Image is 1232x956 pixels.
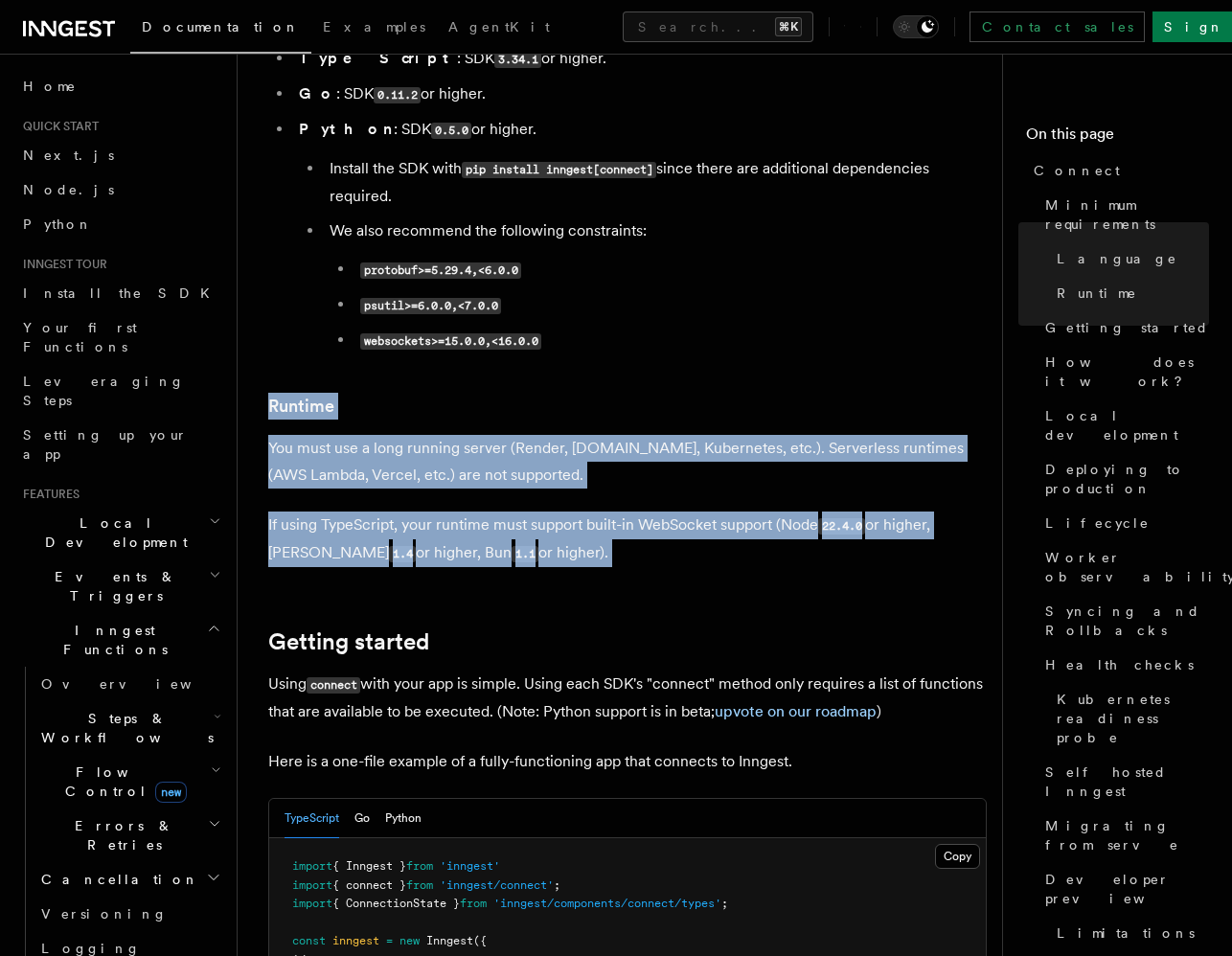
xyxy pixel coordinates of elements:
span: { Inngest } [332,859,406,873]
a: Migrating from serve [1038,808,1209,862]
button: Copy [935,844,980,869]
a: Deploying to production [1038,452,1209,506]
button: Errors & Retries [34,808,225,862]
span: Steps & Workflows [34,709,214,747]
li: : SDK or higher. [293,45,987,73]
span: Migrating from serve [1045,816,1209,854]
a: Runtime [1049,276,1209,310]
a: Syncing and Rollbacks [1038,594,1209,648]
span: Inngest Functions [15,621,207,659]
span: Documentation [142,19,300,34]
span: Examples [323,19,425,34]
code: 0.11.2 [374,87,421,103]
code: 3.34.1 [494,52,541,68]
span: Lifecycle [1045,513,1150,533]
span: Logging [41,941,141,956]
span: Flow Control [34,763,211,801]
span: Versioning [41,906,168,922]
span: Next.js [23,148,114,163]
span: Runtime [1057,284,1137,303]
span: Developer preview [1045,870,1209,908]
span: Minimum requirements [1045,195,1209,234]
a: Next.js [15,138,225,172]
span: AgentKit [448,19,550,34]
span: Connect [1034,161,1120,180]
a: Getting started [268,628,429,655]
span: Inngest tour [15,257,107,272]
a: Connect [1026,153,1209,188]
span: Your first Functions [23,320,137,354]
a: Documentation [130,6,311,54]
span: Local Development [15,513,209,552]
a: Minimum requirements [1038,188,1209,241]
span: Self hosted Inngest [1045,763,1209,801]
span: Install the SDK [23,285,221,301]
a: Leveraging Steps [15,364,225,418]
a: Contact sales [970,11,1145,42]
a: Your first Functions [15,310,225,364]
span: Syncing and Rollbacks [1045,602,1209,640]
span: Limitations [1057,923,1195,943]
span: = [386,934,393,947]
p: If using TypeScript, your runtime must support built-in WebSocket support (Node or higher, [PERSO... [268,512,987,567]
p: Using with your app is simple. Using each SDK's "connect" method only requires a list of function... [268,671,987,725]
button: Cancellation [34,862,225,897]
li: : SDK or higher. [293,116,987,354]
span: import [292,878,332,892]
strong: TypeScript [299,49,457,67]
a: Worker observability [1038,540,1209,594]
span: Cancellation [34,870,199,889]
span: const [292,934,326,947]
a: Overview [34,667,225,701]
a: Versioning [34,897,225,931]
a: Kubernetes readiness probe [1049,682,1209,755]
span: Deploying to production [1045,460,1209,498]
span: Health checks [1045,655,1194,674]
span: from [460,897,487,910]
span: inngest [332,934,379,947]
code: 1.1 [512,546,538,562]
p: Here is a one-file example of a fully-functioning app that connects to Inngest. [268,748,987,775]
code: connect [307,677,360,694]
button: Flow Controlnew [34,755,225,808]
span: Getting started [1045,318,1209,337]
span: Features [15,487,80,502]
a: Health checks [1038,648,1209,682]
span: from [406,859,433,873]
span: Home [23,77,77,96]
a: How does it work? [1038,345,1209,398]
a: Self hosted Inngest [1038,755,1209,808]
span: { ConnectionState } [332,897,460,910]
span: Overview [41,676,239,692]
li: : SDK or higher. [293,80,987,108]
li: Install the SDK with since there are additional dependencies required. [324,155,987,210]
span: ; [721,897,728,910]
span: Node.js [23,182,114,197]
a: Examples [311,6,437,52]
span: How does it work? [1045,353,1209,391]
span: Errors & Retries [34,816,208,854]
button: TypeScript [285,799,339,838]
span: Language [1057,249,1177,268]
button: Events & Triggers [15,559,225,613]
code: pip install inngest[connect] [462,162,656,178]
button: Python [385,799,422,838]
span: 'inngest/connect' [440,878,554,892]
button: Local Development [15,506,225,559]
span: { connect } [332,878,406,892]
strong: Go [299,84,336,102]
a: Getting started [1038,310,1209,345]
span: 'inngest' [440,859,500,873]
span: import [292,897,332,910]
strong: Python [299,120,394,138]
a: Limitations [1049,916,1209,950]
kbd: ⌘K [775,17,802,36]
span: ; [554,878,560,892]
a: Install the SDK [15,276,225,310]
a: Home [15,69,225,103]
span: ({ [473,934,487,947]
span: import [292,859,332,873]
span: Events & Triggers [15,567,209,605]
span: from [406,878,433,892]
code: 1.4 [389,546,416,562]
